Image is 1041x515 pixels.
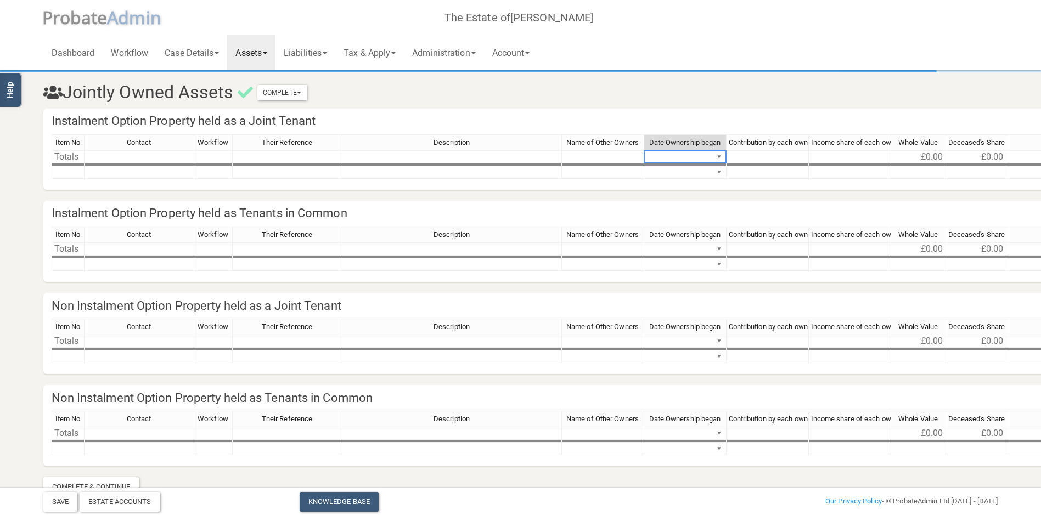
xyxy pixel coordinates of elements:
[891,242,946,256] td: £0.00
[262,138,313,146] span: Their Reference
[52,427,85,440] td: Totals
[227,35,275,70] a: Assets
[52,150,85,163] td: Totals
[43,492,77,512] button: Save
[715,243,724,254] div: ▼
[275,35,335,70] a: Liabilities
[300,492,379,512] a: Knowledge Base
[103,35,156,70] a: Workflow
[948,138,1005,146] span: Deceased's Share
[946,150,1006,163] td: £0.00
[811,138,902,146] span: Income share of each owner
[649,230,721,239] span: Date Ownership began
[156,35,227,70] a: Case Details
[80,492,160,512] div: Estate Accounts
[811,322,902,331] span: Income share of each owner
[55,230,81,239] span: Item No
[682,495,1006,508] div: - © ProbateAdmin Ltd [DATE] - [DATE]
[715,166,724,178] div: ▼
[715,427,724,439] div: ▼
[198,138,228,146] span: Workflow
[42,5,108,29] span: P
[898,138,938,146] span: Whole Value
[198,322,228,331] span: Workflow
[948,415,1005,423] span: Deceased's Share
[946,242,1006,256] td: £0.00
[566,230,639,239] span: Name of Other Owners
[715,335,724,347] div: ▼
[891,427,946,440] td: £0.00
[434,230,470,239] span: Description
[55,138,81,146] span: Item No
[198,230,228,239] span: Workflow
[35,83,845,102] h3: Jointly Owned Assets
[118,5,161,29] span: dmin
[948,322,1005,331] span: Deceased's Share
[729,230,814,239] span: Contribution by each owner
[898,322,938,331] span: Whole Value
[898,415,938,423] span: Whole Value
[434,415,470,423] span: Description
[55,415,81,423] span: Item No
[891,150,946,163] td: £0.00
[948,230,1005,239] span: Deceased's Share
[43,477,139,497] div: Complete & Continue
[198,415,228,423] span: Workflow
[127,415,151,423] span: Contact
[434,322,470,331] span: Description
[898,230,938,239] span: Whole Value
[649,138,721,146] span: Date Ownership began
[715,151,724,162] div: ▼
[729,138,814,146] span: Contribution by each owner
[649,415,721,423] span: Date Ownership began
[127,322,151,331] span: Contact
[262,230,313,239] span: Their Reference
[52,335,85,348] td: Totals
[946,427,1006,440] td: £0.00
[52,242,85,256] td: Totals
[404,35,483,70] a: Administration
[566,322,639,331] span: Name of Other Owners
[946,335,1006,348] td: £0.00
[262,322,313,331] span: Their Reference
[107,5,161,29] span: A
[434,138,470,146] span: Description
[649,322,721,331] span: Date Ownership began
[811,415,902,423] span: Income share of each owner
[729,322,814,331] span: Contribution by each owner
[811,230,902,239] span: Income share of each owner
[729,415,814,423] span: Contribution by each owner
[257,85,307,100] button: Complete
[53,5,108,29] span: robate
[127,138,151,146] span: Contact
[715,350,724,362] div: ▼
[55,322,81,331] span: Item No
[715,443,724,454] div: ▼
[891,335,946,348] td: £0.00
[825,497,882,505] a: Our Privacy Policy
[566,415,639,423] span: Name of Other Owners
[43,35,103,70] a: Dashboard
[715,258,724,270] div: ▼
[335,35,404,70] a: Tax & Apply
[484,35,538,70] a: Account
[127,230,151,239] span: Contact
[262,415,313,423] span: Their Reference
[566,138,639,146] span: Name of Other Owners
